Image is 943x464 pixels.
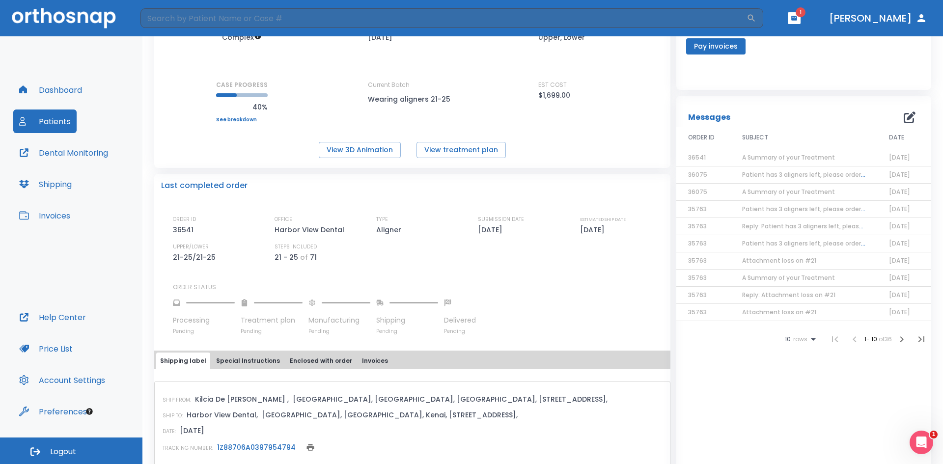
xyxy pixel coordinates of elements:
span: Attachment loss on #21 [742,308,816,316]
button: View treatment plan [416,142,506,158]
span: 36075 [688,170,707,179]
p: [DATE] [478,224,506,236]
p: [GEOGRAPHIC_DATA], [GEOGRAPHIC_DATA], Kenai, [STREET_ADDRESS], [262,409,518,421]
p: Pending [444,328,476,335]
span: 35763 [688,256,707,265]
p: SHIP TO: [163,411,183,420]
span: 1 [796,7,805,17]
button: Help Center [13,305,92,329]
p: STEPS INCLUDED [275,243,317,251]
span: [DATE] [889,222,910,230]
p: of [300,251,308,263]
button: Invoices [13,204,76,227]
span: 1 [930,431,938,438]
p: Wearing aligners 21-25 [368,93,456,105]
span: Logout [50,446,76,457]
button: Price List [13,337,79,360]
p: Harbor View Dental, [187,409,258,421]
span: 35763 [688,273,707,282]
span: [DATE] [889,170,910,179]
span: [DATE] [889,256,910,265]
p: ORDER STATUS [173,283,664,292]
p: Processing [173,315,235,326]
p: OFFICE [275,215,292,224]
span: [DATE] [889,153,910,162]
span: 36541 [688,153,706,162]
span: A Summary of your Treatment [742,188,835,196]
p: Harbor View Dental [275,224,348,236]
p: ESTIMATED SHIP DATE [580,215,626,224]
a: Dashboard [13,78,88,102]
span: Reply: Patient has 3 aligners left, please order next set! [742,222,909,230]
button: Enclosed with order [286,353,356,369]
span: [DATE] [889,239,910,247]
span: SUBJECT [742,133,768,142]
button: Pay invoices [686,38,746,55]
span: 35763 [688,291,707,299]
span: [DATE] [889,273,910,282]
p: [GEOGRAPHIC_DATA], [GEOGRAPHIC_DATA], [GEOGRAPHIC_DATA], [STREET_ADDRESS], [293,393,608,405]
input: Search by Patient Name or Case # [140,8,747,28]
p: Pending [308,328,370,335]
p: $1,699.00 [538,89,570,101]
div: tabs [156,353,668,369]
a: Shipping [13,172,78,196]
a: See breakdown [216,117,268,123]
p: Aligner [376,224,405,236]
span: 10 [785,336,791,343]
span: 1 - 10 [864,335,879,343]
span: 35763 [688,205,707,213]
span: 35763 [688,308,707,316]
button: View 3D Animation [319,142,401,158]
p: 21 - 25 [275,251,298,263]
p: 36541 [173,224,197,236]
p: Messages [688,111,730,123]
p: [DATE] [180,425,204,437]
p: Manufacturing [308,315,370,326]
button: Patients [13,109,77,133]
span: 36075 [688,188,707,196]
button: Account Settings [13,368,111,392]
span: Patient has 3 aligners left, please order next set! [742,239,890,247]
span: [DATE] [889,291,910,299]
span: Patient has 3 aligners left, please order next set! [742,170,890,179]
p: 40% [216,101,268,113]
button: Shipping label [156,353,210,369]
p: 21-25/21-25 [173,251,219,263]
p: SHIP FROM: [163,396,191,405]
div: Tooltip anchor [85,407,94,416]
p: [DATE] [368,31,392,43]
span: 35763 [688,239,707,247]
p: CASE PROGRESS [216,81,268,89]
button: Preferences [13,400,93,423]
span: A Summary of your Treatment [742,153,835,162]
span: rows [791,336,807,343]
span: of 36 [879,335,892,343]
p: TRACKING NUMBER: [163,444,213,453]
span: Patient has 3 aligners left, please order next set! [742,205,890,213]
span: [DATE] [889,308,910,316]
span: ORDER ID [688,133,715,142]
p: TYPE [376,215,388,224]
p: SUBMISSION DATE [478,215,524,224]
p: 71 [310,251,317,263]
p: ORDER ID [173,215,196,224]
span: Up to 50 Steps (100 aligners) [222,32,262,42]
button: Dental Monitoring [13,141,114,164]
p: [DATE] [580,224,608,236]
p: Delivered [444,315,476,326]
p: Treatment plan [241,315,303,326]
button: Special Instructions [212,353,284,369]
span: 35763 [688,222,707,230]
a: 1Z88706A0397954794 [217,442,296,452]
p: Upper, Lower [538,31,585,43]
p: Pending [376,328,438,335]
span: DATE [889,133,904,142]
p: Pending [241,328,303,335]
